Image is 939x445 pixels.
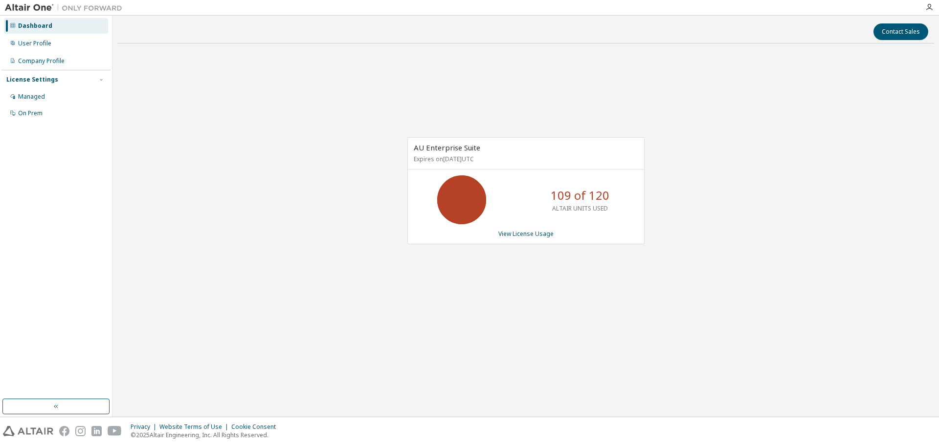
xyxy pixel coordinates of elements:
div: Privacy [131,423,159,431]
p: Expires on [DATE] UTC [414,155,636,163]
div: Managed [18,93,45,101]
div: Cookie Consent [231,423,282,431]
p: ALTAIR UNITS USED [552,204,608,212]
img: linkedin.svg [91,426,102,436]
a: View License Usage [498,230,554,238]
div: Company Profile [18,57,65,65]
img: Altair One [5,3,127,13]
div: On Prem [18,109,43,117]
img: instagram.svg [75,426,86,436]
div: Dashboard [18,22,52,30]
div: License Settings [6,76,58,84]
p: 109 of 120 [551,187,609,204]
div: User Profile [18,40,51,47]
img: facebook.svg [59,426,69,436]
span: AU Enterprise Suite [414,143,480,152]
img: youtube.svg [108,426,122,436]
div: Website Terms of Use [159,423,231,431]
p: © 2025 Altair Engineering, Inc. All Rights Reserved. [131,431,282,439]
button: Contact Sales [873,23,928,40]
img: altair_logo.svg [3,426,53,436]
